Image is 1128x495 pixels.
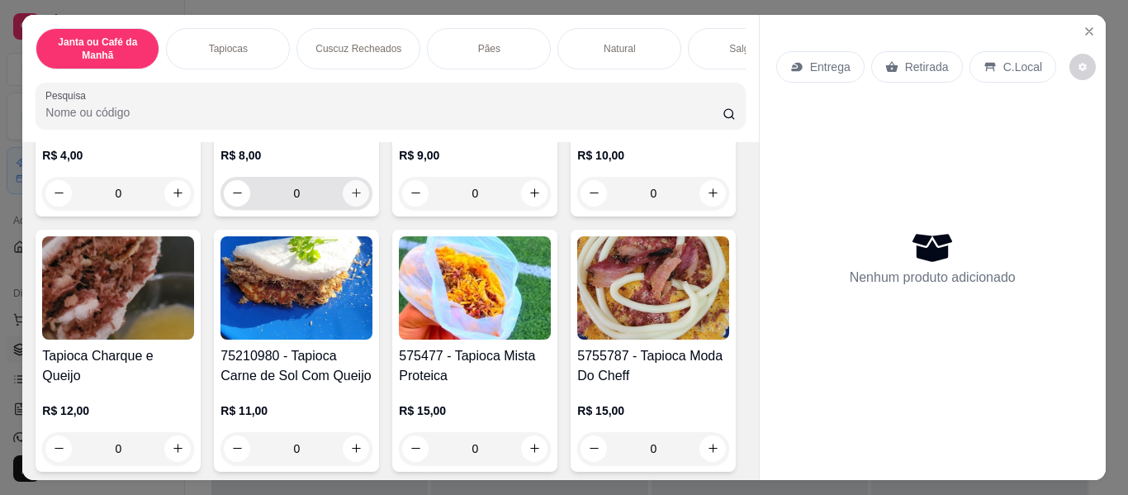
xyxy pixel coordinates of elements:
[577,346,729,386] h4: 5755787 - Tapioca Moda Do Cheff
[699,180,726,207] button: increase-product-quantity
[45,180,72,207] button: decrease-product-quantity
[577,236,729,340] img: product-image
[581,436,607,462] button: decrease-product-quantity
[220,346,372,386] h4: 75210980 - Tapioca Carne de Sol Com Queijo
[42,346,194,386] h4: Tapioca Charque e Queijo
[1076,18,1102,45] button: Close
[220,147,372,164] p: R$ 8,00
[42,147,194,164] p: R$ 4,00
[343,436,369,462] button: increase-product-quantity
[905,59,949,75] p: Retirada
[577,147,729,164] p: R$ 10,00
[1069,54,1096,80] button: decrease-product-quantity
[42,236,194,340] img: product-image
[45,88,92,102] label: Pesquisa
[220,402,372,419] p: R$ 11,00
[220,236,372,340] img: product-image
[343,180,369,207] button: increase-product-quantity
[42,402,194,419] p: R$ 12,00
[402,180,429,207] button: decrease-product-quantity
[224,436,250,462] button: decrease-product-quantity
[45,436,72,462] button: decrease-product-quantity
[399,346,551,386] h4: 575477 - Tapioca Mista Proteica
[399,402,551,419] p: R$ 15,00
[45,104,723,121] input: Pesquisa
[521,436,547,462] button: increase-product-quantity
[209,42,248,55] p: Tapiocas
[478,42,500,55] p: Pães
[1003,59,1042,75] p: C.Local
[521,180,547,207] button: increase-product-quantity
[729,42,770,55] p: Salgados
[50,36,145,62] p: Janta ou Café da Manhã
[315,42,401,55] p: Cuscuz Recheados
[399,147,551,164] p: R$ 9,00
[699,436,726,462] button: increase-product-quantity
[399,236,551,340] img: product-image
[402,436,429,462] button: decrease-product-quantity
[810,59,851,75] p: Entrega
[604,42,636,55] p: Natural
[577,402,729,419] p: R$ 15,00
[224,180,250,207] button: decrease-product-quantity
[164,436,191,462] button: increase-product-quantity
[164,180,191,207] button: increase-product-quantity
[581,180,607,207] button: decrease-product-quantity
[850,268,1016,288] p: Nenhum produto adicionado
